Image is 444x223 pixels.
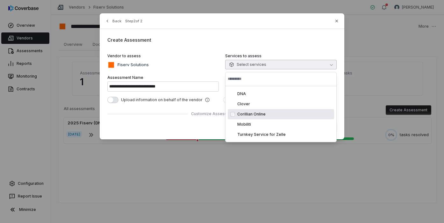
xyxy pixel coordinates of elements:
[237,122,251,127] span: Mobiliti
[121,97,202,102] span: Upload information on behalf of the vendor
[125,19,142,24] span: Step 2 of 2
[191,111,253,116] button: Customize Assessment Plan
[107,37,151,43] span: Create Assessment
[237,112,266,117] span: Corillian Online
[107,75,219,80] label: Assessment Name
[225,53,337,59] label: Services to assess
[191,111,245,116] span: Customize Assessment Plan
[237,101,250,107] span: Clover
[237,132,286,137] span: Turnkey Service for Zelle
[107,53,141,59] span: Vendor to assess
[115,62,149,68] p: Fiserv Solutions
[229,62,266,67] span: Select services
[225,86,337,142] div: Suggestions
[237,91,246,96] span: DNA
[103,15,123,27] button: Back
